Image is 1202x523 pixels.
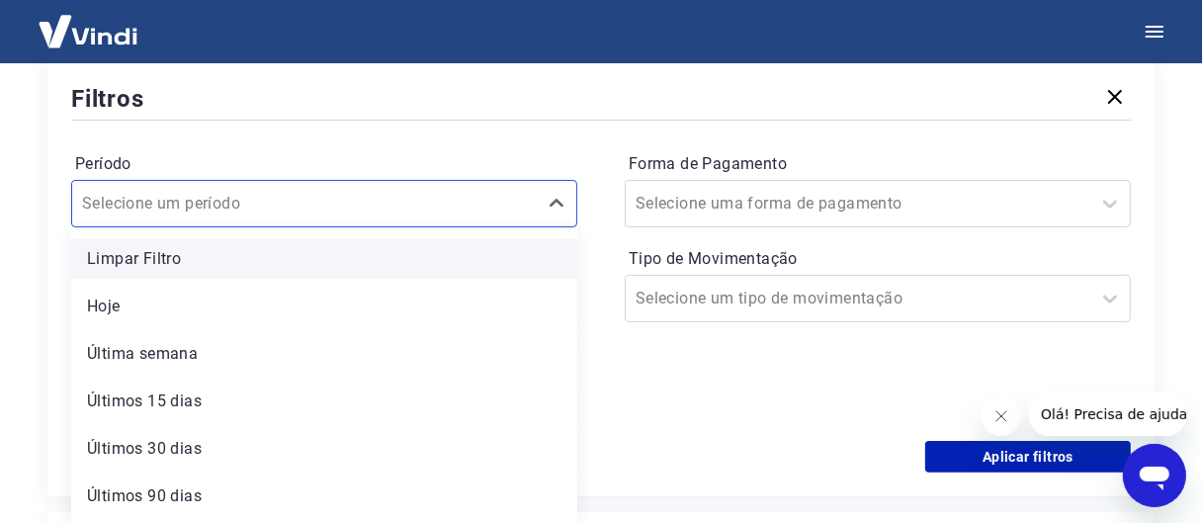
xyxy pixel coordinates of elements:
[71,334,577,374] div: Última semana
[71,382,577,421] div: Últimos 15 dias
[1029,392,1186,436] iframe: Mensagem da empresa
[71,239,577,279] div: Limpar Filtro
[629,152,1127,176] label: Forma de Pagamento
[925,441,1131,473] button: Aplicar filtros
[1123,444,1186,507] iframe: Botão para abrir a janela de mensagens
[71,287,577,326] div: Hoje
[12,14,166,30] span: Olá! Precisa de ajuda?
[71,83,144,115] h5: Filtros
[75,152,573,176] label: Período
[24,1,152,61] img: Vindi
[71,429,577,469] div: Últimos 30 dias
[982,396,1021,436] iframe: Fechar mensagem
[71,477,577,516] div: Últimos 90 dias
[629,247,1127,271] label: Tipo de Movimentação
